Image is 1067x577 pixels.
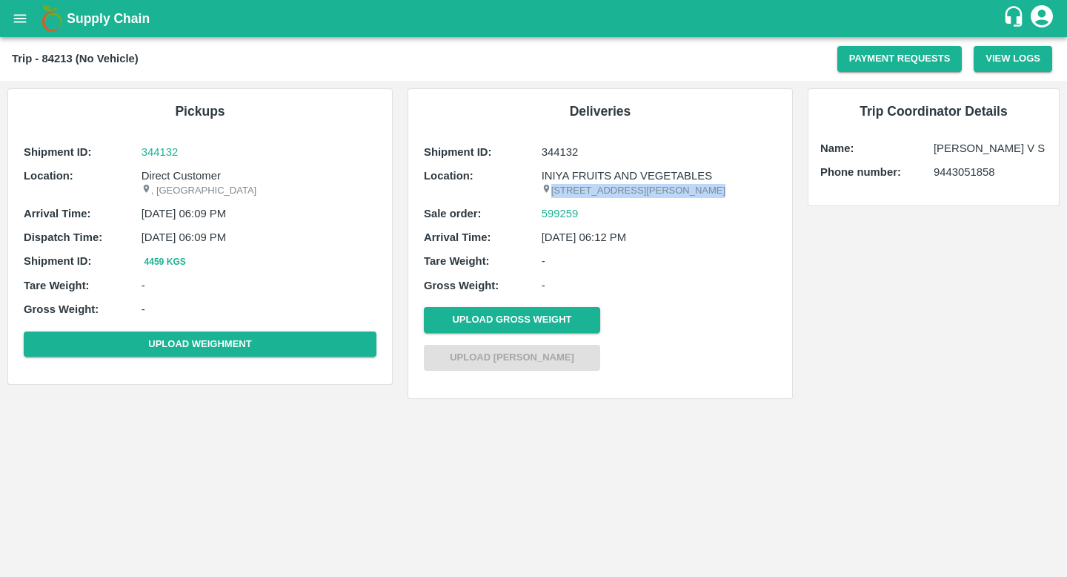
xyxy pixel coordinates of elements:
[24,332,376,357] button: Upload Weighment
[542,253,777,269] p: -
[424,307,600,333] button: Upload Gross Weight
[142,168,376,184] p: Direct Customer
[542,168,777,184] p: INIYA FRUITS AND VEGETABLES
[142,144,376,160] a: 344132
[542,205,579,222] a: 599259
[820,101,1047,122] h6: Trip Coordinator Details
[837,46,963,72] button: Payment Requests
[24,303,99,315] b: Gross Weight:
[424,255,490,267] b: Tare Weight:
[3,1,37,36] button: open drawer
[820,142,854,154] b: Name:
[24,255,92,267] b: Shipment ID:
[24,146,92,158] b: Shipment ID:
[424,208,482,220] b: Sale order:
[20,101,380,122] h6: Pickups
[542,277,777,294] p: -
[424,280,499,291] b: Gross Weight:
[1003,5,1028,32] div: customer-support
[24,208,90,220] b: Arrival Time:
[37,4,67,33] img: logo
[142,184,376,198] p: , [GEOGRAPHIC_DATA]
[67,11,150,26] b: Supply Chain
[24,170,73,182] b: Location:
[934,164,1047,180] p: 9443051858
[142,254,189,270] button: 4459 Kgs
[974,46,1052,72] button: View Logs
[12,53,139,65] b: Trip - 84213 (No Vehicle)
[542,144,777,160] p: 344132
[424,231,491,243] b: Arrival Time:
[67,8,1003,29] a: Supply Chain
[424,146,492,158] b: Shipment ID:
[24,280,90,291] b: Tare Weight:
[542,229,777,245] p: [DATE] 06:12 PM
[542,184,777,198] p: [STREET_ADDRESS][PERSON_NAME]
[424,170,473,182] b: Location:
[142,229,376,245] p: [DATE] 06:09 PM
[142,277,376,294] p: -
[142,301,376,317] p: -
[142,205,376,222] p: [DATE] 06:09 PM
[1028,3,1055,34] div: account of current user
[420,101,780,122] h6: Deliveries
[934,140,1047,156] p: [PERSON_NAME] V S
[820,166,901,178] b: Phone number:
[24,231,102,243] b: Dispatch Time:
